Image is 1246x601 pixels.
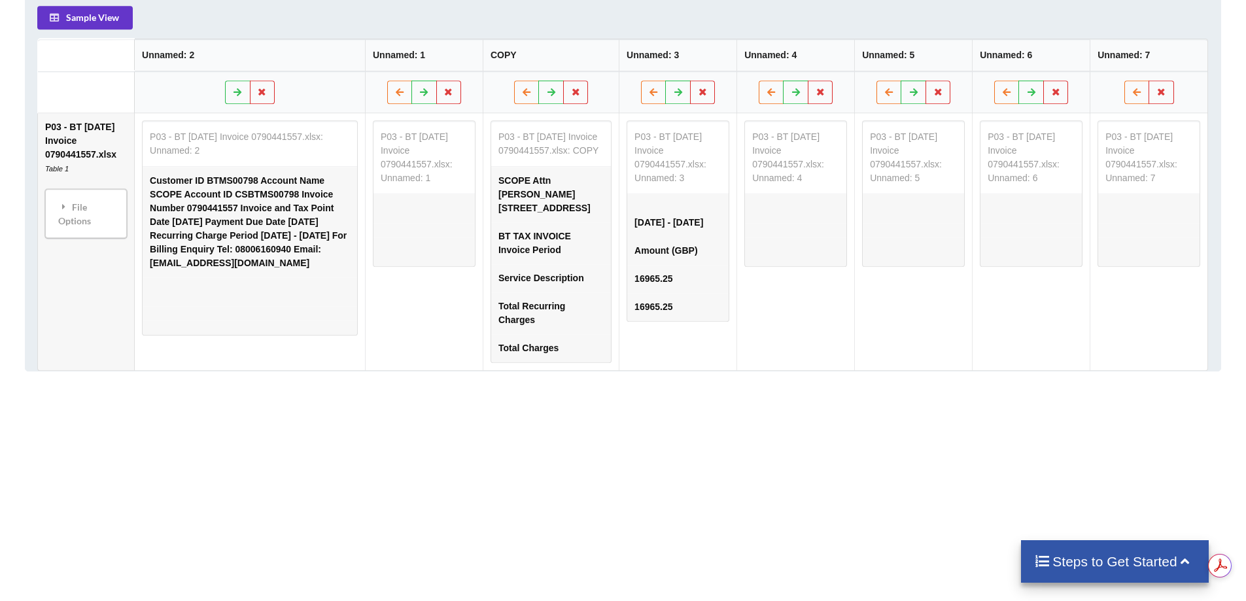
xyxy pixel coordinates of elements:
th: Unnamed: 7 [1090,39,1208,71]
th: Unnamed: 1 [365,39,483,71]
th: Unnamed: 4 [736,39,854,71]
td: 16965.25 [627,265,729,293]
i: Table 1 [45,165,69,173]
th: Unnamed: 6 [973,39,1090,71]
td: P03 - BT [DATE] Invoice 0790441557.xlsx [38,113,134,370]
td: [DATE] - [DATE] [627,209,729,237]
th: COPY [483,39,619,71]
td: Customer ID BTMS00798 Account Name SCOPE Account ID CSBTMS00798 Invoice Number 0790441557 Invoice... [143,167,357,277]
th: Unnamed: 2 [134,39,365,71]
th: Unnamed: 5 [855,39,973,71]
td: Total Charges [491,334,611,362]
td: Amount (GBP) [627,237,729,265]
td: SCOPE Attn [PERSON_NAME] [STREET_ADDRESS] [491,167,611,222]
td: Service Description [491,264,611,292]
h4: Steps to Get Started [1034,553,1196,570]
button: Sample View [37,6,133,29]
th: Unnamed: 3 [619,39,736,71]
div: File Options [49,193,123,234]
td: Total Recurring Charges [491,292,611,334]
td: 16965.25 [627,293,729,321]
td: BT TAX INVOICE Invoice Period [491,222,611,264]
